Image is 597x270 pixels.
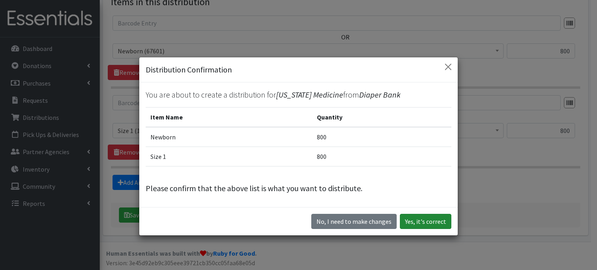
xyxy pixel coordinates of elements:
span: Diaper Bank [359,90,401,100]
td: Newborn [146,127,312,147]
button: Close [442,61,455,73]
span: [US_STATE] Medicine [276,90,343,100]
h5: Distribution Confirmation [146,64,232,76]
td: 800 [312,127,451,147]
td: 800 [312,147,451,166]
p: Please confirm that the above list is what you want to distribute. [146,182,451,194]
th: Quantity [312,107,451,127]
p: You are about to create a distribution for from [146,89,451,101]
th: Item Name [146,107,312,127]
button: No I need to make changes [311,214,397,229]
td: Size 1 [146,147,312,166]
button: Yes, it's correct [400,214,451,229]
